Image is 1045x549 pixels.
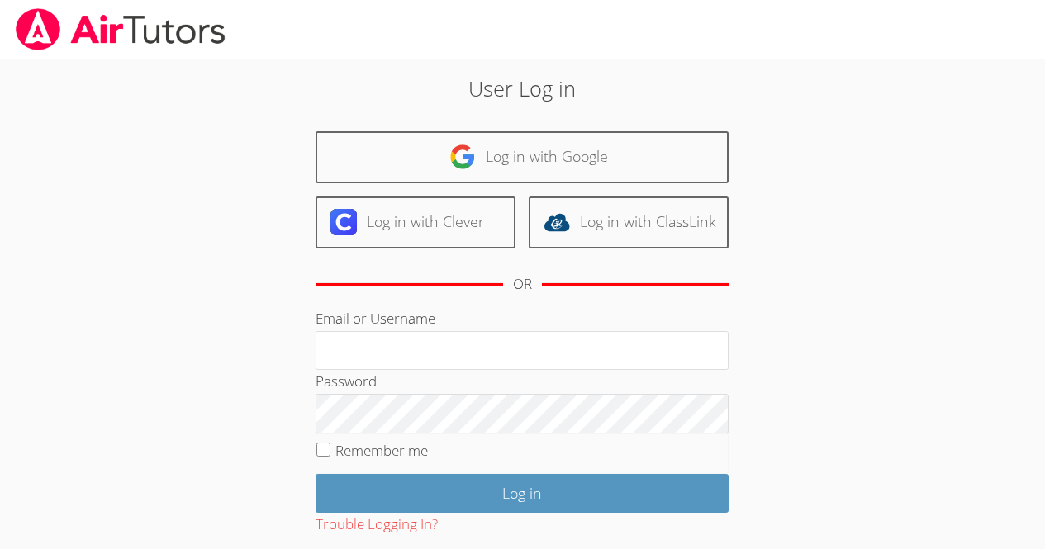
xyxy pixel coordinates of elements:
img: classlink-logo-d6bb404cc1216ec64c9a2012d9dc4662098be43eaf13dc465df04b49fa7ab582.svg [544,209,570,235]
a: Log in with Clever [316,196,515,248]
img: google-logo-50288ca7cdecda66e5e0955fdab243c47b7ad437acaf1139b6f446037453330a.svg [449,144,476,170]
img: airtutors_banner-c4298cdbf04f3fff15de1276eac7730deb9818008684d7c2e4769d2f7ddbe033.png [14,8,227,50]
label: Password [316,372,377,390]
a: Log in with Google [316,131,729,183]
div: OR [513,272,532,296]
input: Log in [316,474,729,513]
a: Log in with ClassLink [529,196,729,248]
label: Email or Username [316,309,435,328]
label: Remember me [335,441,428,460]
button: Trouble Logging In? [316,513,438,537]
h2: User Log in [240,73,805,104]
img: clever-logo-6eab21bc6e7a338710f1a6ff85c0baf02591cd810cc4098c63d3a4b26e2feb20.svg [330,209,357,235]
